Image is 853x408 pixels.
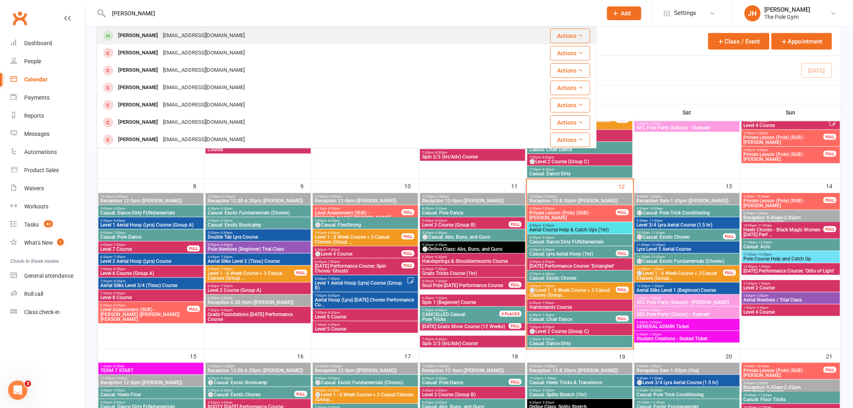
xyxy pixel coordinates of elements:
[24,239,53,246] div: What's New
[743,294,838,298] span: 1:00pm
[529,224,631,227] span: 4:00pm
[10,125,85,143] a: Messages
[10,234,85,252] a: What's New1
[10,285,85,303] a: Roll call
[112,207,125,210] span: - 6:00pm
[207,198,309,203] span: Reception 12.00-6.30pm ([PERSON_NAME])
[636,267,724,271] span: 12:30pm
[757,265,771,269] span: - 1:00pm
[648,195,661,198] span: - 1:45pm
[314,195,416,198] span: 12:00pm
[112,219,125,223] span: - 6:30pm
[550,115,590,130] button: Actions
[826,179,841,192] div: 14
[434,151,447,154] span: - 8:30pm
[160,47,247,59] div: [EMAIL_ADDRESS][DOMAIN_NAME]
[512,179,526,192] div: 11
[529,264,631,269] span: [DATE] Performance Course: 'Entangled'
[57,239,64,246] span: 1
[434,279,447,283] span: - 7:30pm
[327,277,340,281] span: - 7:00pm
[160,134,247,146] div: [EMAIL_ADDRESS][DOMAIN_NAME]
[648,219,663,223] span: - 11:00am
[116,134,160,146] div: [PERSON_NAME]
[24,221,39,228] div: Tasks
[529,239,631,244] span: Casual: Dance Dirty FUNdamentals
[422,210,524,215] span: Casual: Pole Dance
[219,255,233,259] span: - 7:30pm
[402,233,414,239] div: FULL
[541,284,554,288] span: - 7:00pm
[100,231,202,235] span: 6:00pm
[755,195,770,198] span: - 10:00am
[743,131,824,135] span: 1:00pm
[529,159,631,164] span: ⚪Level 2 Course (Group C)
[24,273,73,279] div: General attendance
[116,30,160,42] div: [PERSON_NAME]
[616,250,629,256] div: FULL
[24,185,44,192] div: Waivers
[100,283,202,288] span: Aerial Silks Level 3/4 (Tissu) Course
[541,207,554,210] span: - 3:00pm
[674,4,697,22] span: Settings
[636,247,738,252] span: Lyra Level 5 Aerial Course
[550,133,590,147] button: Actions
[112,279,125,283] span: - 8:30pm
[24,149,57,155] div: Automations
[314,219,416,223] span: 5:00pm
[757,224,772,227] span: - 11:00am
[207,207,309,210] span: 4:30pm
[314,223,416,227] span: ⚪Casual: FlexStrong
[529,171,631,176] span: Casual: Dance Dirty
[422,207,524,210] span: 4:30pm
[529,210,616,220] span: Private Lesson (Pole) (SUB) - [PERSON_NAME]
[743,135,824,145] span: Private Lesson (Pole) (SUB) - [PERSON_NAME]
[636,125,738,130] span: SEC Pole Party (Deluxe) - Shenade
[824,197,836,203] div: FULL
[160,65,247,76] div: [EMAIL_ADDRESS][DOMAIN_NAME]
[10,52,85,71] a: People
[327,231,340,235] span: - 6:00pm
[422,151,524,154] span: 7:30pm
[207,271,295,281] span: Level 1 : 6 Week Course + 3 Casual Classes (Group ...
[529,272,631,276] span: 5:30pm
[219,284,233,288] span: - 7:30pm
[327,219,340,223] span: - 6:00pm
[314,260,402,264] span: 6:00pm
[44,221,53,227] span: 42
[187,246,200,252] div: FULL
[636,284,738,288] span: 12:30pm
[648,296,662,300] span: - 3:00pm
[636,219,738,223] span: 9:30am
[100,267,202,271] span: 7:00pm
[529,227,631,232] span: Aerial Course Help & Catch Ups (1hr)
[207,267,295,271] span: 6:30pm
[529,260,631,264] span: 5:00pm
[100,295,202,300] span: Level 8 Course
[10,303,85,321] a: Class kiosk mode
[743,212,838,215] span: 9:45am
[529,305,631,310] span: Handstands Course
[745,5,761,21] div: JH
[708,33,770,50] button: Class / Event
[187,306,200,312] div: FULL
[100,255,202,259] span: 6:30pm
[327,260,340,264] span: - 7:00pm
[112,231,125,235] span: - 7:00pm
[112,304,125,307] span: - 8:45pm
[160,30,247,42] div: [EMAIL_ADDRESS][DOMAIN_NAME]
[100,198,202,203] span: Reception 12-9pm ([PERSON_NAME])
[314,277,407,281] span: 6:00pm
[550,63,590,78] button: Actions
[824,151,836,157] div: FULL
[207,296,309,300] span: 6:30pm
[743,306,838,310] span: 1:00pm
[422,259,524,264] span: Handsprings & Shouldermounts Course
[24,58,41,65] div: People
[550,98,590,112] button: Actions
[529,236,631,239] span: 4:30pm
[434,267,447,271] span: - 7:30pm
[314,210,402,220] span: Level Assessment (SUB) - [PERSON_NAME] [PERSON_NAME]
[529,168,631,171] span: 7:30pm
[650,255,665,259] span: - 12:30pm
